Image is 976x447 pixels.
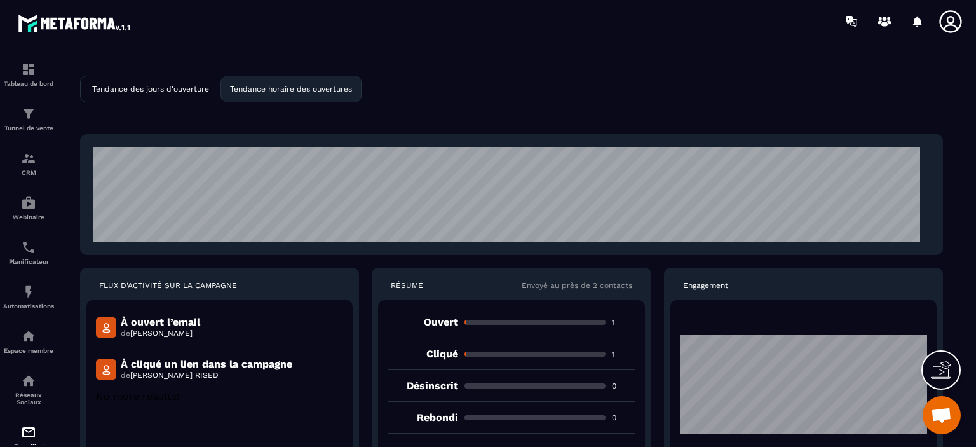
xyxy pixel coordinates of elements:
a: Ouvrir le chat [923,396,961,434]
a: formationformationCRM [3,141,54,186]
p: À ouvert l’email [121,316,200,328]
p: Webinaire [3,214,54,221]
p: 0 [612,381,635,391]
img: social-network [21,373,36,389]
a: automationsautomationsEspace membre [3,319,54,364]
img: scheduler [21,240,36,255]
span: [PERSON_NAME] RISED [130,371,219,380]
img: mail-detail-icon.f3b144a5.svg [96,359,116,380]
a: schedulerschedulerPlanificateur [3,230,54,275]
span: [PERSON_NAME] [130,329,193,338]
img: formation [21,62,36,77]
p: À cliqué un lien dans la campagne [121,358,292,370]
p: 1 [612,317,635,327]
p: Désinscrit [388,380,458,392]
a: automationsautomationsAutomatisations [3,275,54,319]
p: RÉSUMÉ [391,280,423,291]
p: CRM [3,169,54,176]
p: de [121,328,200,338]
p: 1 [612,349,635,359]
img: formation [21,106,36,121]
p: Cliqué [388,348,458,360]
p: Réseaux Sociaux [3,392,54,406]
img: automations [21,284,36,299]
p: Tendance des jours d'ouverture [92,85,209,93]
p: de [121,370,292,380]
img: automations [21,195,36,210]
a: social-networksocial-networkRéseaux Sociaux [3,364,54,415]
a: automationsautomationsWebinaire [3,186,54,230]
a: formationformationTunnel de vente [3,97,54,141]
p: Planificateur [3,258,54,265]
p: Automatisations [3,303,54,310]
p: Espace membre [3,347,54,354]
span: No more results! [96,390,179,402]
p: Tendance horaire des ouvertures [230,85,352,93]
img: formation [21,151,36,166]
p: Engagement [683,280,728,291]
img: automations [21,329,36,344]
img: mail-detail-icon.f3b144a5.svg [96,317,116,338]
p: Tunnel de vente [3,125,54,132]
p: FLUX D'ACTIVITÉ SUR LA CAMPAGNE [99,280,237,291]
p: 0 [612,413,635,423]
p: Ouvert [388,316,458,328]
img: logo [18,11,132,34]
p: Rebondi [388,411,458,423]
img: email [21,425,36,440]
a: formationformationTableau de bord [3,52,54,97]
p: Tableau de bord [3,80,54,87]
p: Envoyé au près de 2 contacts [522,280,632,291]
